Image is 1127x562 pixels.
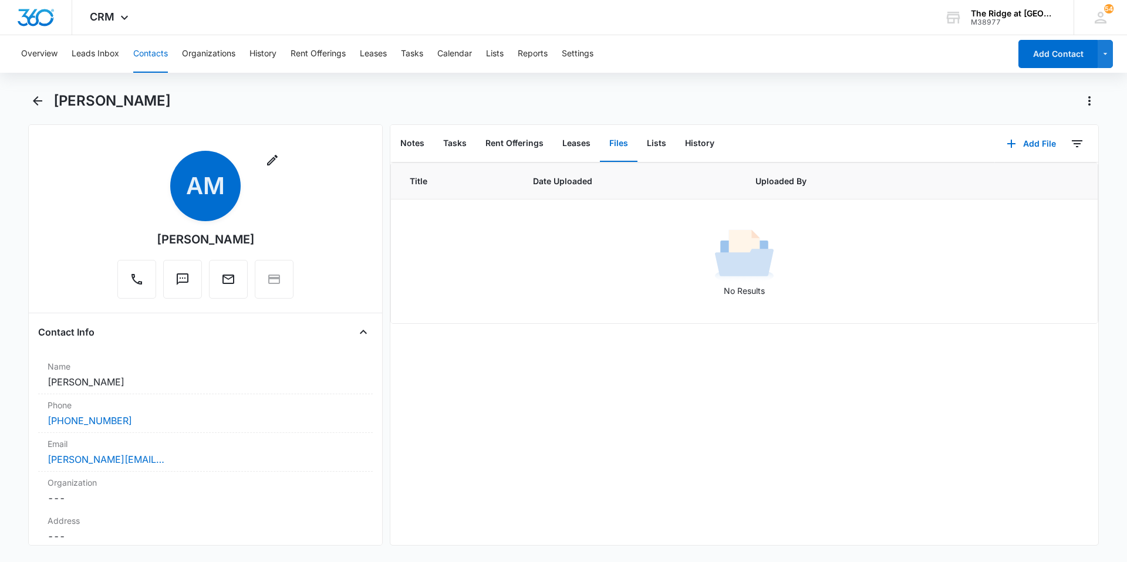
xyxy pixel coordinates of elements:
[48,438,363,450] label: Email
[391,126,434,162] button: Notes
[182,35,235,73] button: Organizations
[38,433,373,472] div: Email[PERSON_NAME][EMAIL_ADDRESS][PERSON_NAME][DOMAIN_NAME]
[48,375,363,389] dd: [PERSON_NAME]
[117,260,156,299] button: Call
[360,35,387,73] button: Leases
[971,18,1057,26] div: account id
[38,472,373,510] div: Organization---
[163,260,202,299] button: Text
[1018,40,1098,68] button: Add Contact
[48,529,363,543] dd: ---
[354,323,373,341] button: Close
[562,35,593,73] button: Settings
[518,35,548,73] button: Reports
[38,325,95,339] h4: Contact Info
[163,278,202,288] a: Text
[38,394,373,433] div: Phone[PHONE_NUMBER]
[157,231,255,248] div: [PERSON_NAME]
[133,35,168,73] button: Contacts
[38,510,373,549] div: Address---
[38,356,373,394] div: Name[PERSON_NAME]
[437,35,472,73] button: Calendar
[53,92,171,110] h1: [PERSON_NAME]
[1068,134,1086,153] button: Filters
[170,151,241,221] span: AM
[117,278,156,288] a: Call
[291,35,346,73] button: Rent Offerings
[553,126,600,162] button: Leases
[72,35,119,73] button: Leads Inbox
[48,414,132,428] a: [PHONE_NUMBER]
[1080,92,1099,110] button: Actions
[392,285,1097,297] p: No Results
[486,35,504,73] button: Lists
[48,360,363,373] label: Name
[600,126,637,162] button: Files
[637,126,676,162] button: Lists
[209,278,248,288] a: Email
[48,491,363,505] dd: ---
[755,175,929,187] span: Uploaded By
[410,175,505,187] span: Title
[676,126,724,162] button: History
[1104,4,1113,13] span: 54
[1104,4,1113,13] div: notifications count
[995,130,1068,158] button: Add File
[971,9,1057,18] div: account name
[209,260,248,299] button: Email
[48,476,363,489] label: Organization
[48,514,363,527] label: Address
[28,92,46,110] button: Back
[21,35,58,73] button: Overview
[476,126,553,162] button: Rent Offerings
[401,35,423,73] button: Tasks
[249,35,276,73] button: History
[48,399,363,411] label: Phone
[48,452,165,466] a: [PERSON_NAME][EMAIL_ADDRESS][PERSON_NAME][DOMAIN_NAME]
[715,226,774,285] img: No Results
[533,175,727,187] span: Date Uploaded
[90,11,114,23] span: CRM
[434,126,476,162] button: Tasks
